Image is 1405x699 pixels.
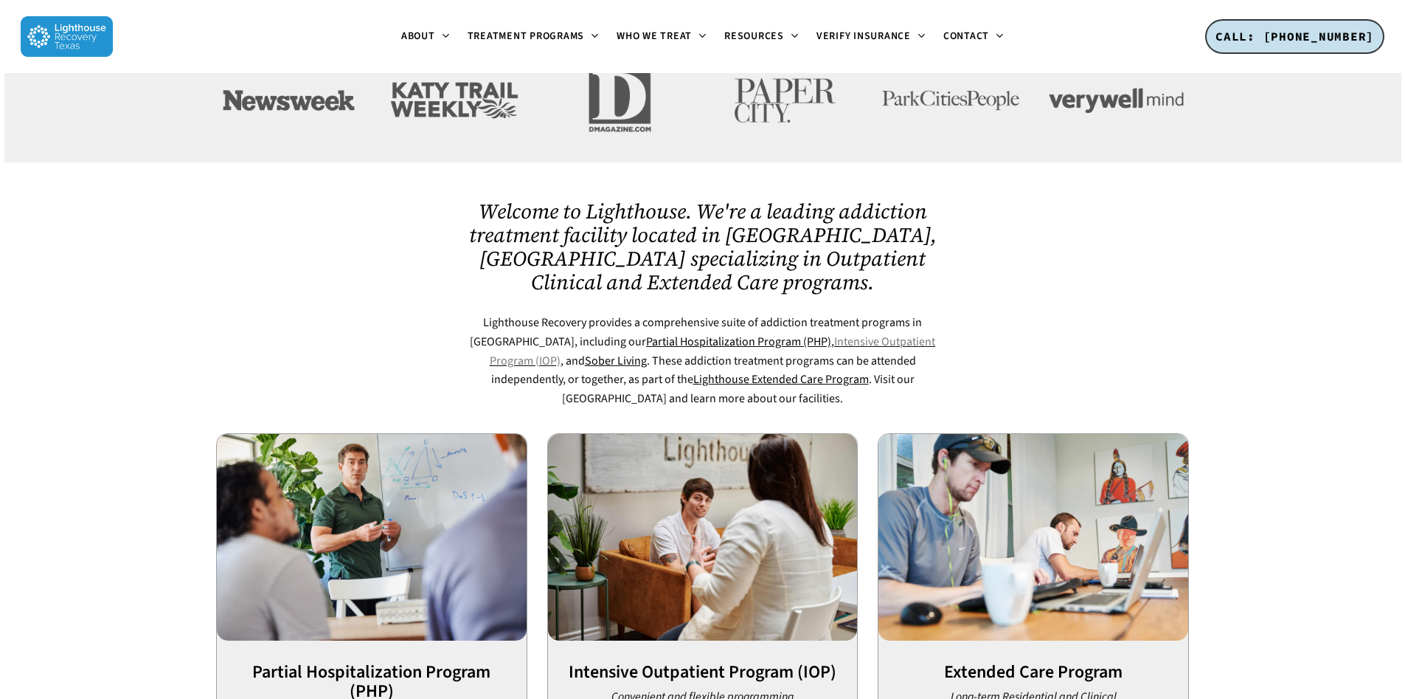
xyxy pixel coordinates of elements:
[392,31,459,43] a: About
[548,663,858,682] h3: Intensive Outpatient Program (IOP)
[808,31,934,43] a: Verify Insurance
[693,371,869,388] a: Lighthouse Extended Care Program
[646,334,831,350] a: Partial Hospitalization Program (PHP)
[943,29,989,44] span: Contact
[464,199,940,294] h2: Welcome to Lighthouse. We're a leading addiction treatment facility located in [GEOGRAPHIC_DATA],...
[585,353,647,369] a: Sober Living
[715,31,808,43] a: Resources
[464,314,940,408] p: Lighthouse Recovery provides a comprehensive suite of addiction treatment programs in [GEOGRAPHIC...
[21,16,113,57] img: Lighthouse Recovery Texas
[816,29,911,44] span: Verify Insurance
[459,31,608,43] a: Treatment Programs
[490,334,936,369] a: Intensive Outpatient Program (IOP)
[878,663,1188,682] h3: Extended Care Program
[617,29,692,44] span: Who We Treat
[608,31,715,43] a: Who We Treat
[401,29,435,44] span: About
[934,31,1013,43] a: Contact
[1215,29,1374,44] span: CALL: [PHONE_NUMBER]
[1205,19,1384,55] a: CALL: [PHONE_NUMBER]
[468,29,585,44] span: Treatment Programs
[724,29,784,44] span: Resources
